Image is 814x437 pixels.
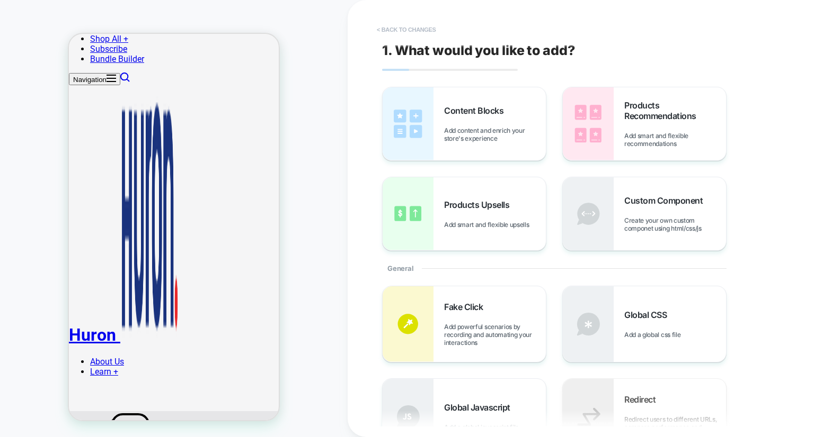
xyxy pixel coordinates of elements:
[382,251,727,286] div: General
[624,195,708,206] span: Custom Component
[21,10,58,20] a: Subscribe
[51,40,61,50] a: Search
[624,331,686,339] span: Add a global css file
[382,42,575,58] span: 1. What would you like to add?
[624,309,672,320] span: Global CSS
[444,199,515,210] span: Products Upsells
[444,323,546,347] span: Add powerful scenarios by recording and automating your interactions
[21,20,75,30] a: Bundle Builder
[444,221,534,229] span: Add smart and flexible upsells
[624,132,726,148] span: Add smart and flexible recommendations
[444,302,488,312] span: Fake Click
[624,394,661,405] span: Redirect
[444,423,524,431] span: Add a global javascript file
[624,100,726,121] span: Products Recommendations
[624,216,726,232] span: Create your own custom componet using html/css/js
[444,105,509,116] span: Content Blocks
[21,323,55,333] a: About Us
[444,126,546,142] span: Add content and enrich your store's experience
[371,21,441,38] button: < Back to changes
[4,42,38,50] span: Navigation
[51,62,110,307] img: Huron brand logo
[8,333,144,378] iframe: Marketing Popup
[444,402,516,413] span: Global Javascript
